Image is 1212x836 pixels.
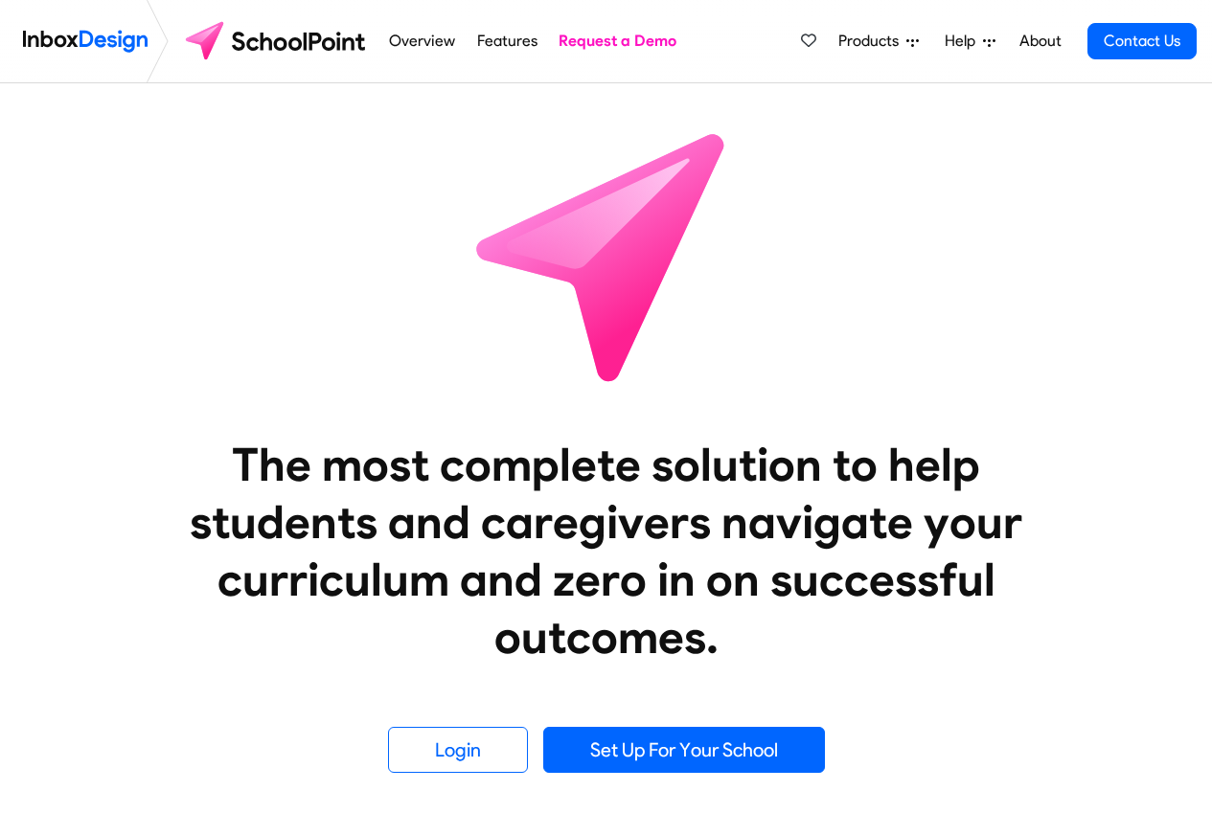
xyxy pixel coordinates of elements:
[945,30,983,53] span: Help
[838,30,906,53] span: Products
[176,18,378,64] img: schoolpoint logo
[554,22,682,60] a: Request a Demo
[384,22,461,60] a: Overview
[434,83,779,428] img: icon_schoolpoint.svg
[388,727,528,773] a: Login
[831,22,926,60] a: Products
[1087,23,1197,59] a: Contact Us
[543,727,825,773] a: Set Up For Your School
[1014,22,1066,60] a: About
[937,22,1003,60] a: Help
[151,436,1062,666] heading: The most complete solution to help students and caregivers navigate your curriculum and zero in o...
[471,22,542,60] a: Features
